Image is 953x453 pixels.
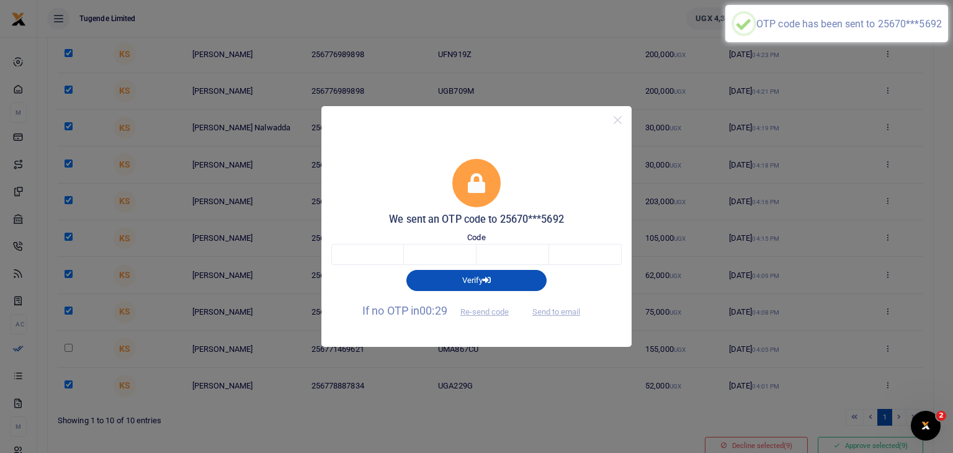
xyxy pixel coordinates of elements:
[756,18,942,30] div: OTP code has been sent to 25670***5692
[936,411,946,421] span: 2
[406,270,547,291] button: Verify
[362,304,519,317] span: If no OTP in
[609,111,627,129] button: Close
[331,213,622,226] h5: We sent an OTP code to 25670***5692
[911,411,941,441] iframe: Intercom live chat
[467,231,485,244] label: Code
[419,304,447,317] span: 00:29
